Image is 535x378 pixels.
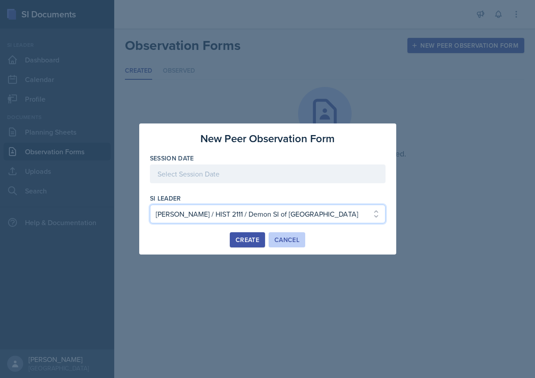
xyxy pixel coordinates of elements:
[150,194,181,203] label: si leader
[236,236,259,243] div: Create
[269,232,305,247] button: Cancel
[230,232,265,247] button: Create
[200,131,335,147] h3: New Peer Observation Form
[274,236,299,243] div: Cancel
[150,154,194,163] label: Session Date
